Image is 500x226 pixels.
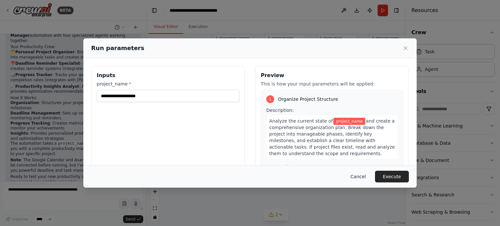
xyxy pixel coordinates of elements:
[261,81,403,87] p: This is how your input parameters will be applied:
[261,72,403,79] h3: Preview
[345,171,371,182] button: Cancel
[266,164,306,169] span: Expected output:
[266,108,294,113] span: Description:
[278,96,338,102] span: Organize Project Structure
[97,72,239,79] h3: Inputs
[91,44,144,53] h2: Run parameters
[375,171,409,182] button: Execute
[333,118,365,125] span: Variable: project_name
[266,95,274,103] div: 1
[97,81,239,87] label: project_name
[269,118,333,124] span: Analyze the current state of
